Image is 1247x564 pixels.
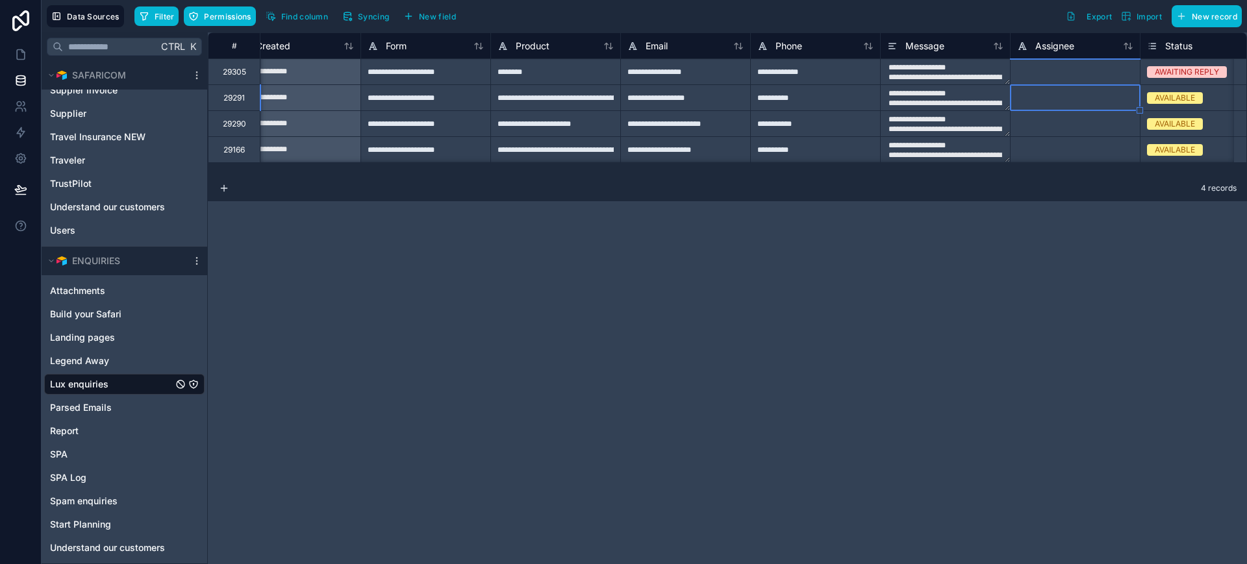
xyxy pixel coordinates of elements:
[419,12,456,21] span: New field
[338,6,399,26] a: Syncing
[223,67,246,77] div: 29305
[1155,66,1219,78] div: AWAITING REPLY
[516,40,549,53] span: Product
[1201,183,1237,193] span: 4 records
[1166,5,1242,27] a: New record
[256,40,290,53] span: Created
[1155,92,1195,104] div: AVAILABLE
[1172,5,1242,27] button: New record
[775,40,802,53] span: Phone
[358,12,389,21] span: Syncing
[338,6,394,26] button: Syncing
[184,6,255,26] button: Permissions
[223,93,245,103] div: 29291
[184,6,260,26] a: Permissions
[386,40,407,53] span: Form
[1087,12,1112,21] span: Export
[1155,144,1195,156] div: AVAILABLE
[1155,118,1195,130] div: AVAILABLE
[223,145,245,155] div: 29166
[905,40,944,53] span: Message
[134,6,179,26] button: Filter
[67,12,120,21] span: Data Sources
[160,38,186,55] span: Ctrl
[281,12,328,21] span: Find column
[223,119,246,129] div: 29290
[155,12,175,21] span: Filter
[218,41,250,51] div: #
[1192,12,1237,21] span: New record
[1061,5,1116,27] button: Export
[1165,40,1192,53] span: Status
[1035,40,1074,53] span: Assignee
[1116,5,1166,27] button: Import
[188,42,197,51] span: K
[1137,12,1162,21] span: Import
[399,6,460,26] button: New field
[646,40,668,53] span: Email
[204,12,251,21] span: Permissions
[47,5,124,27] button: Data Sources
[261,6,333,26] button: Find column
